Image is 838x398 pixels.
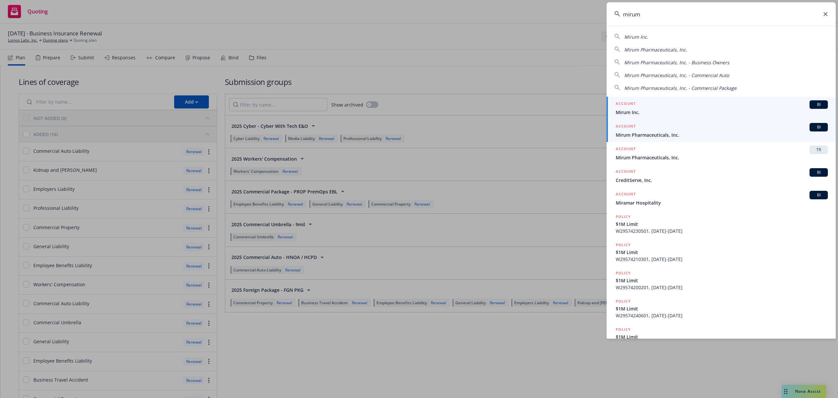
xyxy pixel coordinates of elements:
span: CreditServe, Inc. [616,177,828,184]
h5: POLICY [616,213,631,220]
a: POLICY$1M LimitW29574240601, [DATE]-[DATE] [607,294,836,323]
a: POLICY$1M LimitW29574230501, [DATE]-[DATE] [607,210,836,238]
span: W29574200201, [DATE]-[DATE] [616,284,828,291]
a: ACCOUNTTRMirum Pharmaceuticals, Inc. [607,142,836,165]
span: BI [812,192,825,198]
span: Mirum Pharmaceuticals, Inc. - Business Owners [624,59,729,66]
h5: ACCOUNT [616,100,636,108]
span: Mirum Pharmaceuticals, Inc. - Commercial Auto [624,72,729,78]
a: ACCOUNTBICreditServe, Inc. [607,165,836,187]
span: $1M Limit [616,249,828,256]
span: $1M Limit [616,277,828,284]
a: ACCOUNTBIMirum Pharmaceuticals, Inc. [607,119,836,142]
span: Mirum Inc. [624,34,648,40]
span: Mirum Pharmaceuticals, Inc. [616,131,828,138]
span: TR [812,147,825,153]
span: W29574230501, [DATE]-[DATE] [616,228,828,234]
h5: POLICY [616,270,631,276]
span: Mirum Pharmaceuticals, Inc. [616,154,828,161]
span: BI [812,169,825,175]
span: $1M Limit [616,221,828,228]
a: ACCOUNTBIMiramar Hospitality [607,187,836,210]
a: POLICY$1M Limit [607,323,836,351]
input: Search... [607,2,836,26]
h5: ACCOUNT [616,168,636,176]
span: BI [812,124,825,130]
h5: ACCOUNT [616,123,636,131]
span: W29574240601, [DATE]-[DATE] [616,312,828,319]
span: Mirum Inc. [616,109,828,116]
h5: POLICY [616,242,631,248]
a: POLICY$1M LimitW29574210301, [DATE]-[DATE] [607,238,836,266]
h5: ACCOUNT [616,146,636,153]
a: ACCOUNTBIMirum Inc. [607,97,836,119]
h5: POLICY [616,298,631,305]
span: $1M Limit [616,333,828,340]
span: Mirum Pharmaceuticals, Inc. - Commercial Package [624,85,737,91]
h5: ACCOUNT [616,191,636,199]
span: Mirum Pharmaceuticals, Inc. [624,47,687,53]
a: POLICY$1M LimitW29574200201, [DATE]-[DATE] [607,266,836,294]
h5: POLICY [616,326,631,333]
span: W29574210301, [DATE]-[DATE] [616,256,828,263]
span: $1M Limit [616,305,828,312]
span: Miramar Hospitality [616,199,828,206]
span: BI [812,102,825,108]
